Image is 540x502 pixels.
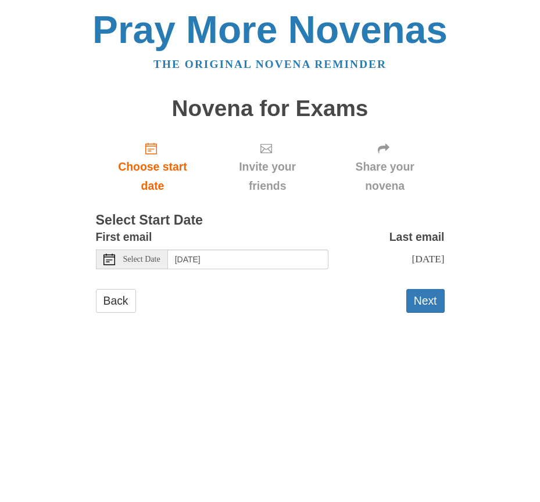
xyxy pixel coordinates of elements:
span: Choose start date [108,157,198,196]
div: Click "Next" to confirm your start date first. [326,132,445,201]
h3: Select Start Date [96,213,445,228]
span: [DATE] [412,253,444,265]
span: Share your novena [337,157,433,196]
label: Last email [389,227,445,247]
a: The original novena reminder [153,58,387,70]
h1: Novena for Exams [96,96,445,121]
button: Next [406,289,445,313]
span: Select Date [123,255,160,263]
a: Pray More Novenas [92,8,448,51]
span: Invite your friends [221,157,313,196]
div: Click "Next" to confirm your start date first. [209,132,325,201]
a: Back [96,289,136,313]
a: Choose start date [96,132,210,201]
label: First email [96,227,152,247]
